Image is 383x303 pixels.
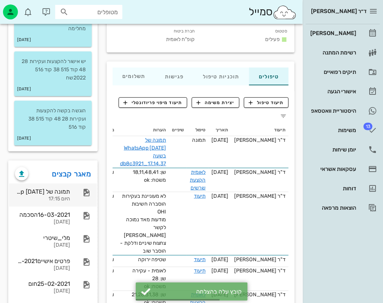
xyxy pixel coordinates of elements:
div: עסקאות אשראי [309,166,356,172]
div: תמונה של WhatsApp [DATE] בשעה 17.14.37_db8c3921 [15,188,70,195]
p: מחלימה [20,25,86,33]
div: מלי_שיטרי [15,234,70,241]
a: לאומית הקצעת שרשים [190,169,206,191]
div: קובץ עלה בהצלחה [154,288,242,295]
span: לא מעוניינת בעקירות הוסברה חשיבות OHI מודעות מאד נמוכה לקשר [PERSON_NAME] צחצוח שיניים ודלקת - הו... [120,193,166,254]
th: תיעוד [231,124,289,136]
span: תמונה [192,137,206,143]
button: יצירת משימה [192,97,240,108]
div: ד"ר [PERSON_NAME] [234,168,286,176]
div: ד"ר [PERSON_NAME] [234,256,286,263]
a: רשימת המתנה [306,44,380,62]
a: דוחות [306,179,380,197]
div: משימות [309,127,356,133]
small: [DATE] [17,85,31,93]
a: תיעוד [194,256,206,263]
div: ד"ר [PERSON_NAME] [234,267,286,275]
span: ד״ר [PERSON_NAME] [311,8,367,15]
div: [DATE] [15,219,70,225]
button: תיעוד מיפוי פריודונטלי [119,97,187,108]
small: [DATE] [17,36,31,44]
p: הוגשה בקשה להקצעות ועקירות 28 48 קוד 515 38 קוד 516 [20,107,86,131]
th: שיניים [169,124,187,136]
small: סטטוס [276,29,288,34]
span: [DATE] [212,169,229,175]
div: פרטים אישיים25-02-2021 [15,257,70,265]
span: [DATE] [212,268,229,274]
a: אישורי הגעה [306,82,380,100]
span: תיעוד טיפול [249,99,284,106]
small: [DATE] [17,134,31,143]
div: תיקים רפואיים [309,69,356,75]
span: [DATE] [212,256,229,263]
div: סמייל [249,4,297,20]
div: היסטוריית וואטסאפ [309,108,356,114]
div: רשימת המתנה [309,50,356,56]
a: היסטוריית וואטסאפ [306,102,380,120]
img: SmileCloud logo [273,5,297,20]
span: [DATE] [212,193,229,199]
div: ד"ר [PERSON_NAME] [234,291,286,299]
div: תוכניות טיפול [194,68,249,85]
div: אישורי הגעה [309,88,356,94]
span: תג [22,6,26,10]
th: תאריך [209,124,232,136]
div: [DATE] [15,242,70,249]
a: [PERSON_NAME] [306,24,380,42]
small: חברת ביטוח [174,29,195,34]
div: [PERSON_NAME] [309,30,356,36]
a: תגמשימות [306,121,380,139]
th: הערות [117,124,169,136]
a: מאגר קבצים [52,168,91,180]
div: [DATE] [15,265,70,272]
div: [DATE] [15,288,70,295]
div: דוחות [309,185,356,191]
div: 16-03-2021הסכמה [15,211,70,218]
div: 25-02-2021חום [15,281,70,288]
p: יש אישור להקצעות ועקירות 28 48 קוד 515 38 קוד 516 2022שח [20,57,86,82]
span: תיעוד מיפוי פריודונטלי [123,99,182,106]
span: פעילים [265,36,280,43]
span: שן: 18,11,48,41 משטח: ok [133,169,166,183]
span: תשלומים [122,74,145,79]
span: לאומית - עקירה שן: 28 משטח: ok [132,268,166,290]
a: תיעוד [194,268,206,274]
div: קופ"ח לאומית [114,35,195,44]
a: יומן שיחות [306,141,380,159]
div: היום 17:15 [15,196,70,202]
div: הוצאות מרפאה [309,205,356,211]
div: ד"ר [PERSON_NAME] [234,192,286,200]
div: טיפולים [249,68,289,85]
a: תיעוד [194,193,206,199]
a: הוצאות מרפאה [306,199,380,217]
div: יומן שיחות [309,147,356,153]
a: עסקאות אשראי [306,160,380,178]
th: טיפול [187,124,209,136]
div: פגישות [155,68,194,85]
span: שטיפה ירוקה [138,256,166,263]
div: ד"ר [PERSON_NAME] [234,136,286,144]
span: יצירת משימה [197,99,235,106]
a: תיקים רפואיים [306,63,380,81]
button: תיעוד טיפול [244,97,289,108]
a: תמונה של WhatsApp [DATE] בשעה 17.14.37_db8c3921 [120,137,166,167]
span: [DATE] [212,137,229,143]
span: תג [364,123,373,130]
